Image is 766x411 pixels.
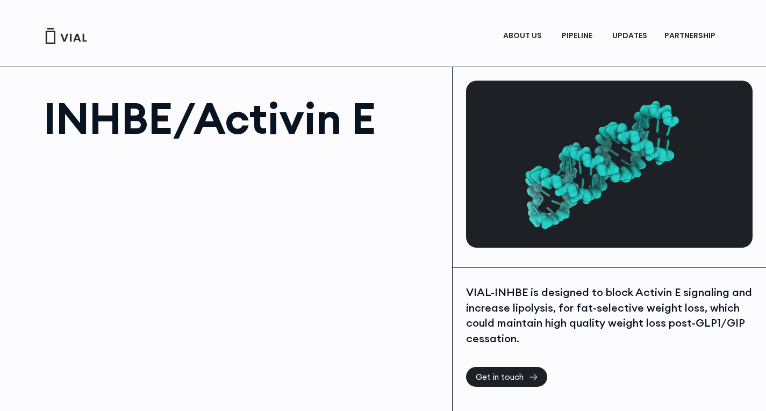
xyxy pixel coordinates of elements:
a: PIPELINEMenu Toggle [553,27,603,45]
img: Vial Logo [45,28,88,44]
a: UPDATES [604,27,655,45]
h1: INHBE/Activin E [44,97,441,140]
a: PARTNERSHIPMenu Toggle [656,27,727,45]
span: Get in touch [476,373,524,381]
a: Get in touch [466,367,547,387]
a: ABOUT USMenu Toggle [495,27,553,45]
div: VIAL-INHBE is designed to block Activin E signaling and increase lipolysis, for fat-selective wei... [466,285,753,346]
